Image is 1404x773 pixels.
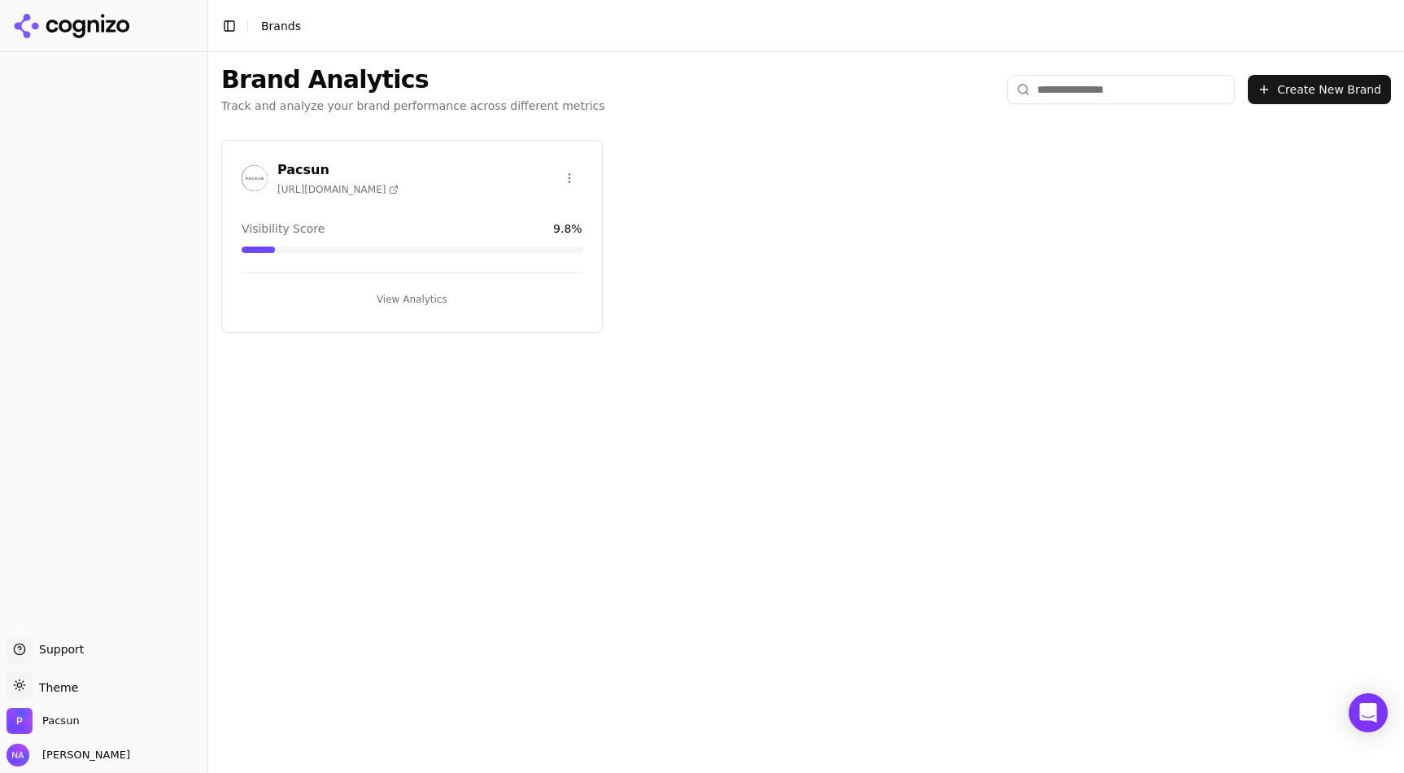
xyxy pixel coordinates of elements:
img: Pacsun [7,708,33,734]
span: Theme [33,681,78,694]
span: Visibility Score [242,221,325,237]
h1: Brand Analytics [221,65,605,94]
button: View Analytics [242,286,582,312]
h3: Pacsun [277,160,399,180]
span: Pacsun [42,714,80,728]
img: Pacsun [242,165,268,191]
span: [PERSON_NAME] [36,748,130,762]
img: Nico Arce [7,744,29,766]
span: [URL][DOMAIN_NAME] [277,183,399,196]
button: Create New Brand [1248,75,1391,104]
button: Open organization switcher [7,708,80,734]
p: Track and analyze your brand performance across different metrics [221,98,605,114]
span: 9.8 % [553,221,582,237]
nav: breadcrumb [261,18,301,34]
div: Open Intercom Messenger [1349,693,1388,732]
span: Brands [261,20,301,33]
span: Support [33,641,84,657]
button: Open user button [7,744,130,766]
